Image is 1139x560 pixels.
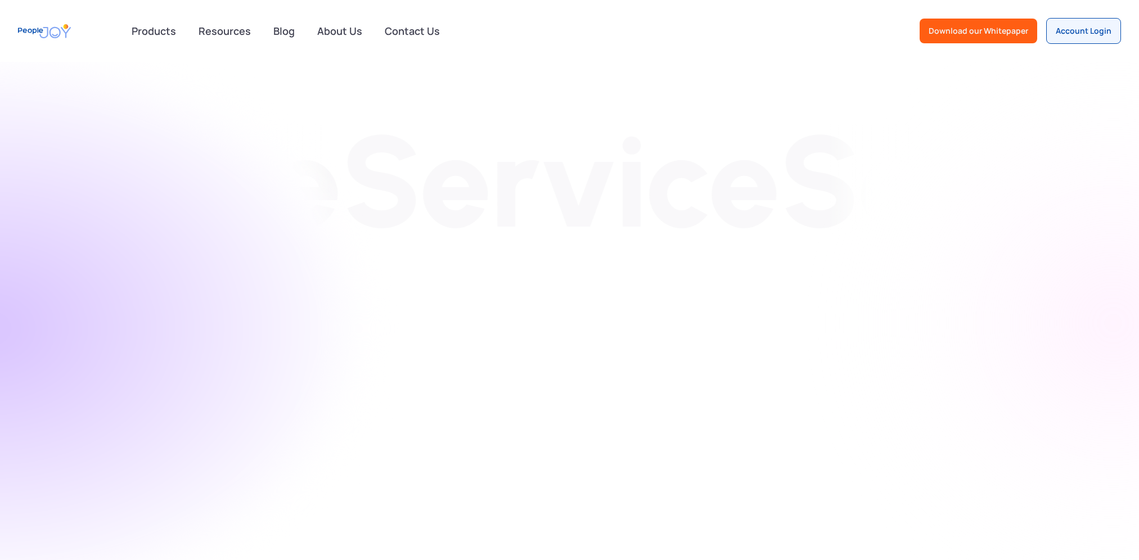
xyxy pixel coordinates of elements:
[310,19,369,43] a: About Us
[378,19,447,43] a: Contact Us
[192,19,258,43] a: Resources
[18,19,71,44] a: home
[1046,18,1121,44] a: Account Login
[929,25,1028,37] div: Download our Whitepaper
[267,19,301,43] a: Blog
[125,20,183,42] div: Products
[920,19,1037,43] a: Download our Whitepaper
[1056,25,1111,37] div: Account Login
